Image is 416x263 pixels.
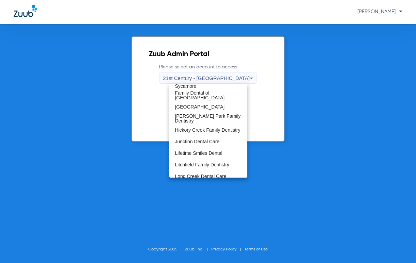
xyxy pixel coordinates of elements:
[175,114,242,123] span: [PERSON_NAME] Park Family Dentistry
[175,174,226,179] span: Long Creek Dental Care
[175,128,240,132] span: Hickory Creek Family Dentistry
[175,79,242,88] span: Family Dental Care of Sycamore
[175,91,242,100] span: Family Dental of [GEOGRAPHIC_DATA]
[175,162,229,167] span: Litchfield Family Dentistry
[175,151,222,155] span: Lifetime Smiles Dental
[175,104,225,109] span: [GEOGRAPHIC_DATA]
[175,139,219,144] span: Junction Dental Care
